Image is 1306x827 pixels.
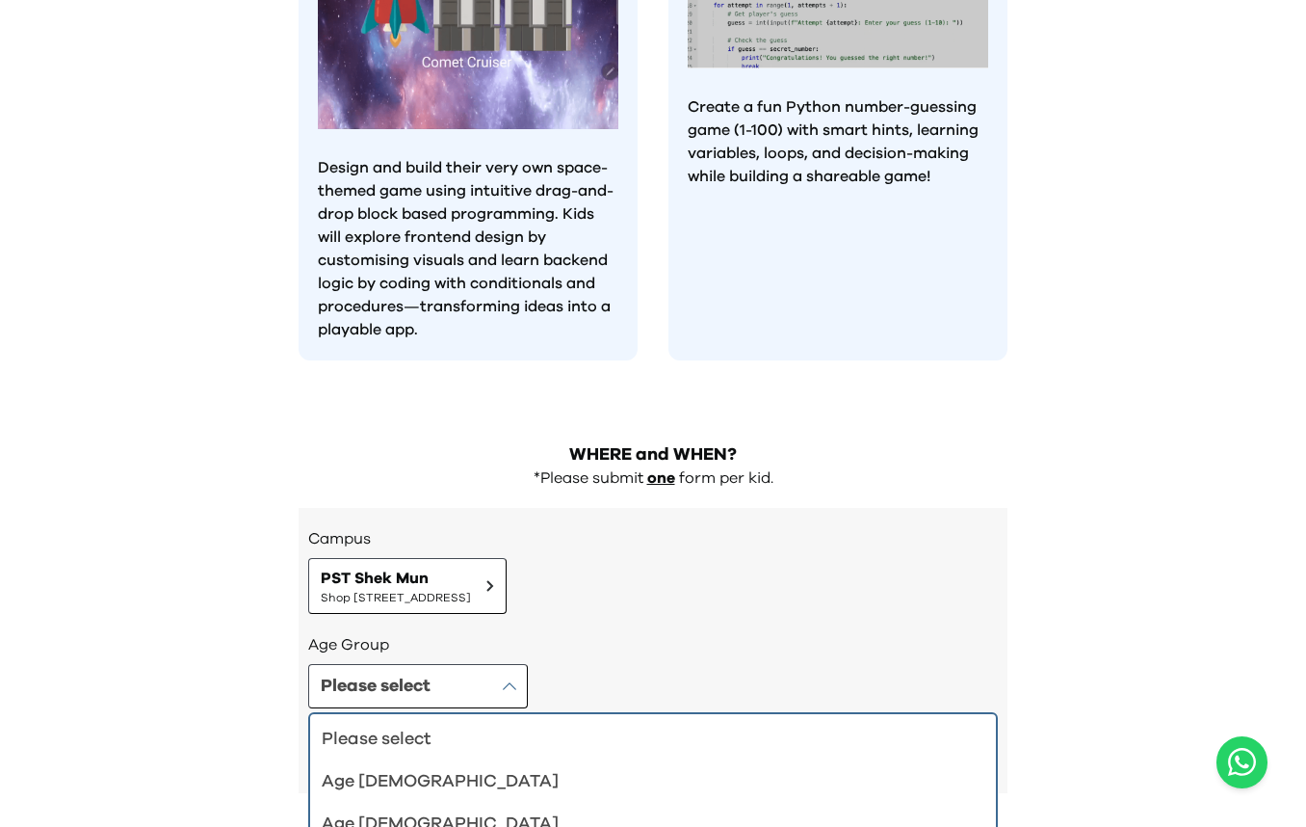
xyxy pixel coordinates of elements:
a: Chat with us on WhatsApp [1216,736,1267,788]
h3: Age Group [308,633,998,656]
button: PST Shek MunShop [STREET_ADDRESS] [308,558,507,614]
button: Please select [308,664,528,708]
div: Please select [321,673,431,700]
span: Shop [STREET_ADDRESS] [321,590,471,605]
button: Open WhatsApp chat [1216,736,1267,788]
div: *Please submit form per kid. [299,468,1007,489]
span: PST Shek Mun [321,567,471,590]
p: one [647,468,675,489]
h2: WHERE and WHEN? [299,441,1007,468]
div: Age [DEMOGRAPHIC_DATA] [322,768,961,795]
p: Create a fun Python number-guessing game (1-100) with smart hints, learning variables, loops, and... [688,95,988,188]
h3: Campus [308,527,998,550]
div: Please select [322,726,961,753]
p: Design and build their very own space-themed game using intuitive drag-and-drop block based progr... [318,156,618,341]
